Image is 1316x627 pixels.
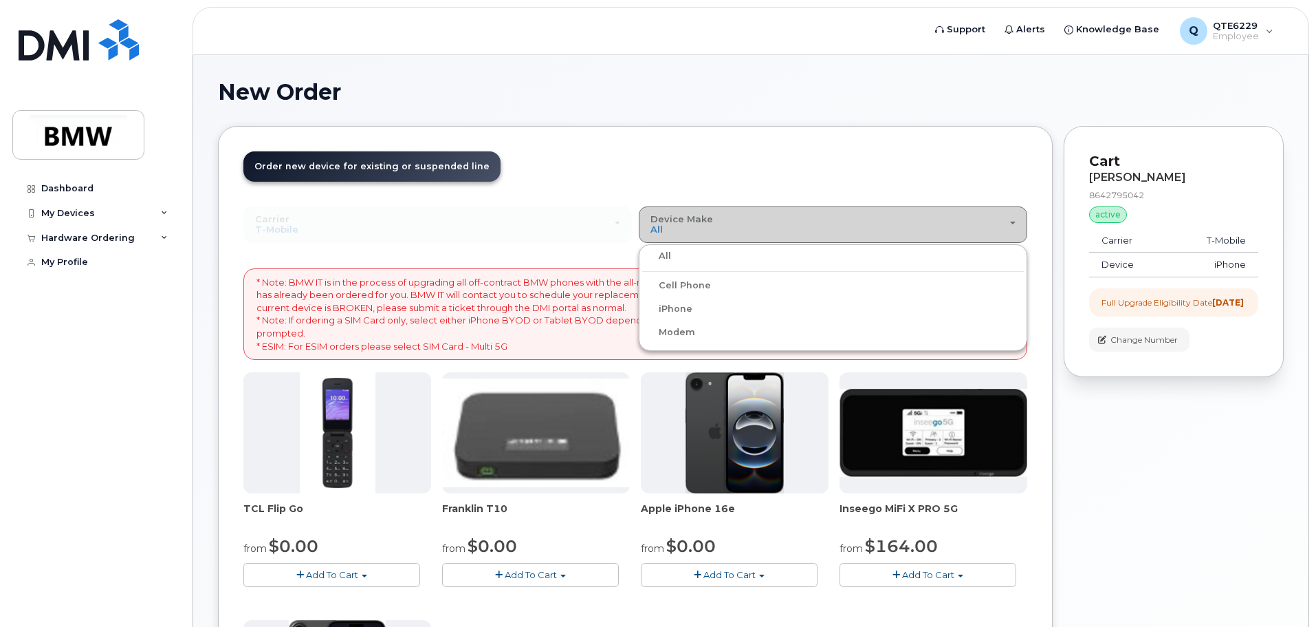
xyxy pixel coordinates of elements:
[1089,151,1258,171] p: Cart
[254,161,490,171] span: Order new device for existing or suspended line
[442,563,619,587] button: Add To Cart
[865,536,938,556] span: $164.00
[442,502,630,529] div: Franklin T10
[1089,328,1189,352] button: Change Number
[703,569,756,580] span: Add To Cart
[641,542,664,555] small: from
[840,502,1027,529] div: Inseego MiFi X PRO 5G
[1089,206,1127,223] div: active
[641,502,829,529] div: Apple iPhone 16e
[306,569,358,580] span: Add To Cart
[1089,253,1169,277] td: Device
[642,301,692,317] label: iPhone
[1169,253,1258,277] td: iPhone
[639,206,1027,242] button: Device Make All
[1169,229,1258,253] td: T-Mobile
[1089,229,1169,253] td: Carrier
[902,569,954,580] span: Add To Cart
[840,542,863,555] small: from
[468,536,517,556] span: $0.00
[243,542,267,555] small: from
[840,389,1027,477] img: cut_small_inseego_5G.jpg
[1110,334,1178,346] span: Change Number
[505,569,557,580] span: Add To Cart
[269,536,318,556] span: $0.00
[641,563,818,587] button: Add To Cart
[243,563,420,587] button: Add To Cart
[243,502,431,529] div: TCL Flip Go
[300,372,375,493] img: TCL_FLIP_MODE.jpg
[1256,567,1306,617] iframe: Messenger Launcher
[650,213,713,224] span: Device Make
[840,563,1016,587] button: Add To Cart
[666,536,716,556] span: $0.00
[1101,297,1244,308] div: Full Upgrade Eligibility Date
[442,542,465,555] small: from
[686,372,785,493] img: iphone16e.png
[218,80,1284,104] h1: New Order
[642,277,711,294] label: Cell Phone
[642,324,695,341] label: Modem
[1089,189,1258,201] div: 8642795042
[642,248,671,264] label: All
[1089,171,1258,184] div: [PERSON_NAME]
[1212,297,1244,308] strong: [DATE]
[442,379,630,487] img: t10.jpg
[256,276,1014,352] p: * Note: BMW IT is in the process of upgrading all off-contract BMW phones with the all-new iPhone...
[650,224,663,235] span: All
